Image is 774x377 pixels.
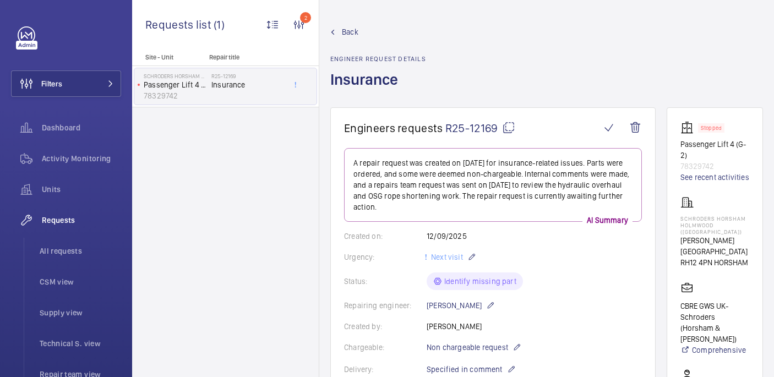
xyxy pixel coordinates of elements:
p: Repair title [209,53,282,61]
p: RH12 4PN HORSHAM [680,257,749,268]
span: All requests [40,245,121,256]
span: CSM view [40,276,121,287]
span: Supply view [40,307,121,318]
p: Schroders Horsham Holmwood ([GEOGRAPHIC_DATA]) [680,215,749,235]
span: Next visit [429,253,463,261]
button: Filters [11,70,121,97]
a: See recent activities [680,172,749,183]
h2: R25-12169 [211,73,284,79]
p: Schroders Horsham Holmwood ([GEOGRAPHIC_DATA]) [144,73,207,79]
p: CBRE GWS UK- Schroders (Horsham & [PERSON_NAME]) [680,300,749,345]
span: Insurance [211,79,284,90]
p: A repair request was created on [DATE] for insurance-related issues. Parts were ordered, and some... [353,157,633,212]
span: Technical S. view [40,338,121,349]
span: Requests list [145,18,214,31]
span: Back [342,26,358,37]
img: elevator.svg [680,121,698,134]
span: Engineers requests [344,121,443,135]
span: Dashboard [42,122,121,133]
p: Site - Unit [132,53,205,61]
h2: Engineer request details [330,55,426,63]
span: Filters [41,78,62,89]
p: Passenger Lift 4 (G-2) [680,139,749,161]
p: 78329742 [144,90,207,101]
p: [PERSON_NAME] [427,299,495,312]
span: Requests [42,215,121,226]
p: Specified in comment [427,363,516,376]
p: Passenger Lift 4 (G-2) [144,79,207,90]
span: Non chargeable request [427,342,508,353]
h1: Insurance [330,69,426,107]
span: Units [42,184,121,195]
span: Activity Monitoring [42,153,121,164]
span: R25-12169 [445,121,515,135]
a: Comprehensive [680,345,749,356]
p: 78329742 [680,161,749,172]
p: AI Summary [582,215,633,226]
p: [PERSON_NAME][GEOGRAPHIC_DATA] [680,235,749,257]
p: Stopped [701,126,722,130]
